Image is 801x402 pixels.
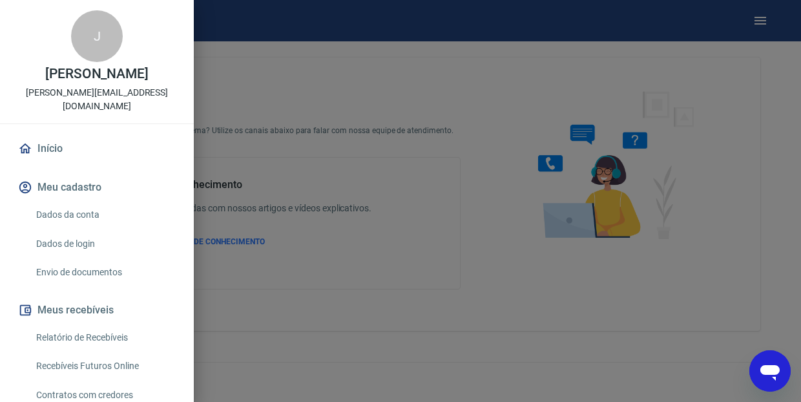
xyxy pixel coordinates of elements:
a: Recebíveis Futuros Online [31,353,178,379]
a: Início [16,134,178,163]
button: Meus recebíveis [16,296,178,324]
button: Meu cadastro [16,173,178,202]
a: Envio de documentos [31,259,178,286]
a: Dados da conta [31,202,178,228]
div: J [71,10,123,62]
p: [PERSON_NAME] [45,67,149,81]
iframe: Botão para abrir a janela de mensagens [749,350,791,392]
a: Dados de login [31,231,178,257]
a: Relatório de Recebíveis [31,324,178,351]
p: [PERSON_NAME][EMAIL_ADDRESS][DOMAIN_NAME] [10,86,183,113]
